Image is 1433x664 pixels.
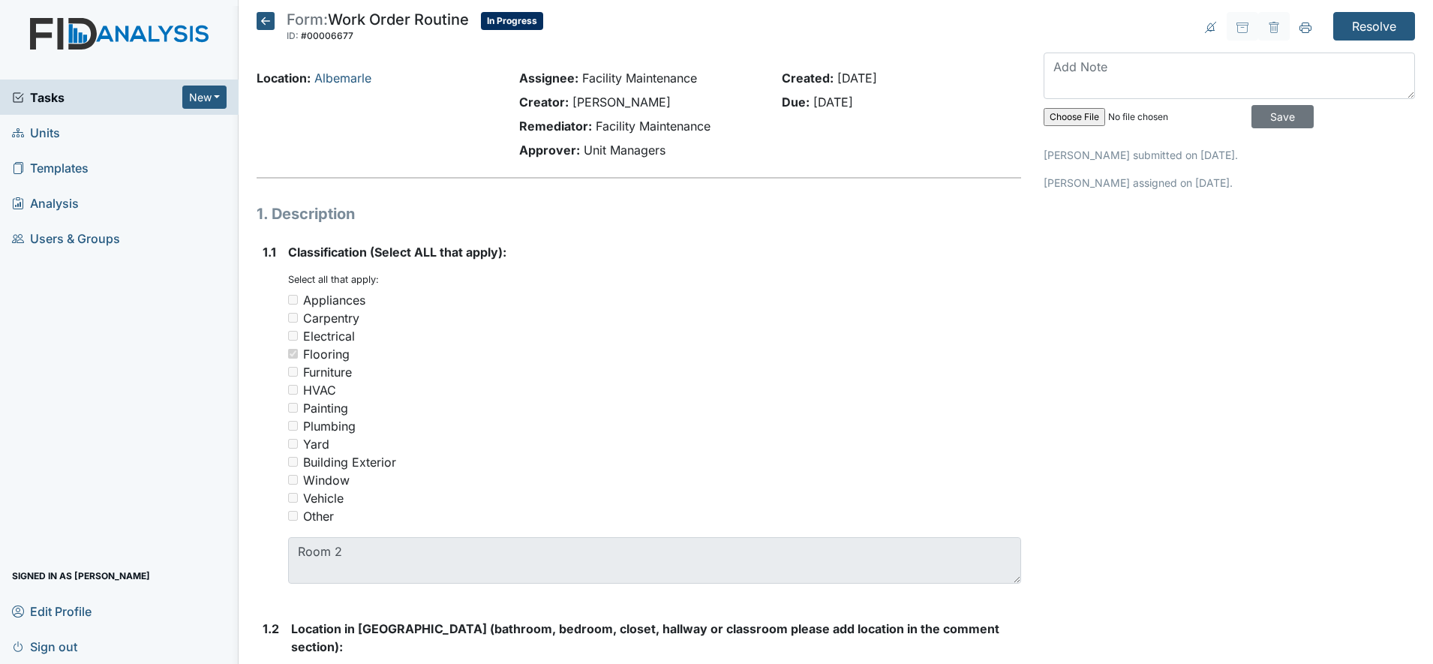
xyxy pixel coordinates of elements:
span: #00006677 [301,30,353,41]
h1: 1. Description [257,203,1021,225]
span: ID: [287,30,299,41]
span: Sign out [12,635,77,658]
div: Other [303,507,334,525]
input: HVAC [288,385,298,395]
strong: Location: [257,71,311,86]
div: Building Exterior [303,453,396,471]
input: Save [1251,105,1314,128]
input: Electrical [288,331,298,341]
label: 1.2 [263,620,279,638]
span: Signed in as [PERSON_NAME] [12,564,150,587]
span: Classification (Select ALL that apply): [288,245,506,260]
small: Select all that apply: [288,274,379,285]
strong: Due: [782,95,810,110]
strong: Creator: [519,95,569,110]
div: Appliances [303,291,365,309]
div: Flooring [303,345,350,363]
input: Appliances [288,295,298,305]
div: Vehicle [303,489,344,507]
a: Tasks [12,89,182,107]
div: Plumbing [303,417,356,435]
span: [PERSON_NAME] [572,95,671,110]
div: HVAC [303,381,336,399]
span: Units [12,121,60,144]
div: Work Order Routine [287,12,469,45]
input: Painting [288,403,298,413]
button: New [182,86,227,109]
span: Location in [GEOGRAPHIC_DATA] (bathroom, bedroom, closet, hallway or classroom please add locatio... [291,621,999,654]
div: Electrical [303,327,355,345]
input: Vehicle [288,493,298,503]
span: In Progress [481,12,543,30]
div: Window [303,471,350,489]
span: [DATE] [837,71,877,86]
span: Analysis [12,191,79,215]
input: Resolve [1333,12,1415,41]
span: Unit Managers [584,143,665,158]
span: [DATE] [813,95,853,110]
input: Building Exterior [288,457,298,467]
strong: Assignee: [519,71,578,86]
input: Flooring [288,349,298,359]
strong: Created: [782,71,834,86]
p: [PERSON_NAME] submitted on [DATE]. [1044,147,1415,163]
div: Painting [303,399,348,417]
strong: Remediator: [519,119,592,134]
textarea: Room 2 [288,537,1021,584]
span: Facility Maintenance [582,71,697,86]
div: Carpentry [303,309,359,327]
span: Facility Maintenance [596,119,710,134]
p: [PERSON_NAME] assigned on [DATE]. [1044,175,1415,191]
span: Templates [12,156,89,179]
strong: Approver: [519,143,580,158]
input: Other [288,511,298,521]
input: Window [288,475,298,485]
span: Form: [287,11,328,29]
span: Edit Profile [12,599,92,623]
a: Albemarle [314,71,371,86]
input: Furniture [288,367,298,377]
div: Yard [303,435,329,453]
input: Yard [288,439,298,449]
input: Carpentry [288,313,298,323]
div: Furniture [303,363,352,381]
label: 1.1 [263,243,276,261]
span: Users & Groups [12,227,120,250]
input: Plumbing [288,421,298,431]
